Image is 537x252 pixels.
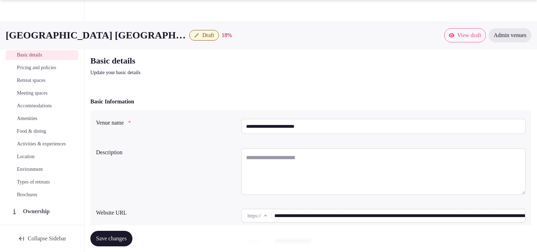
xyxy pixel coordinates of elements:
[90,231,132,246] button: Save changes
[457,32,481,39] span: View draft
[90,97,134,106] h2: Basic Information
[96,150,235,155] label: Description
[17,179,50,186] span: Types of retreats
[6,126,78,136] a: Food & dining
[17,90,48,97] span: Meeting spaces
[222,31,232,40] button: 18%
[6,63,78,73] a: Pricing and policies
[17,153,35,160] span: Location
[6,152,78,162] a: Location
[17,52,42,59] span: Basic details
[96,206,235,217] div: Website URL
[444,28,486,42] a: View draft
[6,76,78,85] a: Retreat spaces
[17,102,52,109] span: Accommodations
[17,64,56,71] span: Pricing and policies
[189,30,219,41] button: Draft
[6,231,78,246] button: Collapse Sidebar
[6,101,78,111] a: Accommodations
[6,177,78,187] a: Types of retreats
[6,50,78,60] a: Basic details
[96,235,127,242] span: Save changes
[6,190,78,200] a: Brochures
[96,120,235,126] label: Venue name
[28,235,66,242] span: Collapse Sidebar
[6,204,78,219] a: Ownership
[90,55,328,66] h2: Basic details
[489,28,531,42] a: Admin venues
[494,32,526,39] span: Admin venues
[90,69,328,76] p: Update your basic details
[6,28,186,42] h1: [GEOGRAPHIC_DATA] [GEOGRAPHIC_DATA]
[6,139,78,149] a: Activities & experiences
[23,207,53,216] span: Ownership
[17,191,37,198] span: Brochures
[222,31,232,40] div: 18 %
[6,164,78,174] a: Environment
[6,222,78,236] a: Administration
[202,32,214,39] span: Draft
[17,77,45,84] span: Retreat spaces
[17,166,43,173] span: Environment
[6,88,78,98] a: Meeting spaces
[17,140,66,148] span: Activities & experiences
[6,114,78,124] a: Amenities
[17,115,37,122] span: Amenities
[17,128,46,135] span: Food & dining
